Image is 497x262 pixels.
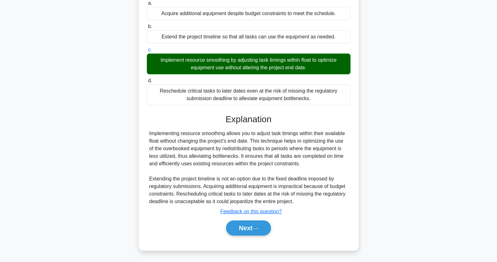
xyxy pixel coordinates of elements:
[226,220,271,236] button: Next
[148,78,152,83] span: d.
[148,24,152,29] span: b.
[147,30,351,43] div: Extend the project timeline so that all tasks can use the equipment as needed.
[148,47,152,52] span: c.
[147,7,351,20] div: Acquire additional equipment despite budget constraints to meet the schedule.
[149,130,348,205] div: Implementing resource smoothing allows you to adjust task timings within their available float wi...
[147,84,351,105] div: Reschedule critical tasks to later dates even at the risk of missing the regulatory submission de...
[147,54,351,74] div: Implement resource smoothing by adjusting task timings within float to optimize equipment use wit...
[151,114,347,125] h3: Explanation
[148,0,152,6] span: a.
[220,209,282,214] a: Feedback on this question?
